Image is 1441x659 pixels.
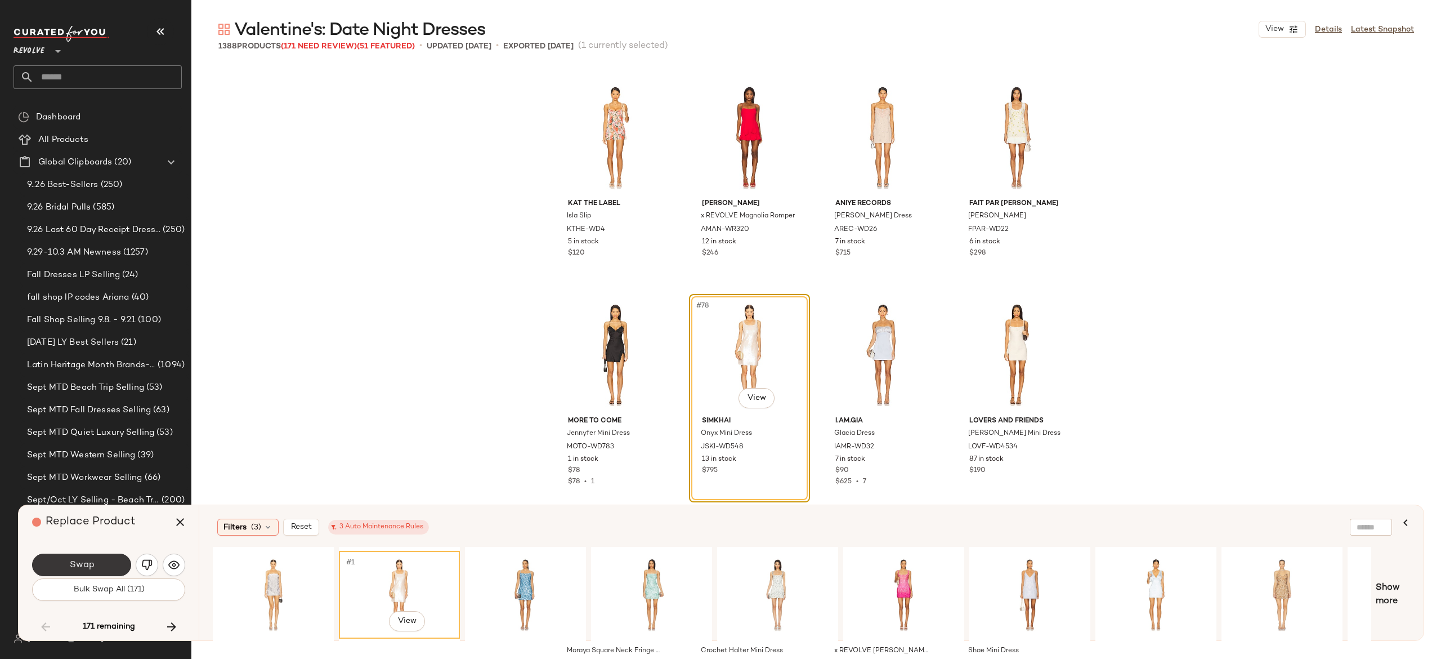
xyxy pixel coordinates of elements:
[835,248,851,259] span: $715
[567,429,630,439] span: Jennyfer Mini Dress
[567,442,614,452] span: MOTO-WD783
[32,578,185,601] button: Bulk Swap All (171)
[112,156,131,169] span: (20)
[863,478,866,486] span: 7
[568,416,663,426] span: MORE TO COME
[693,81,806,194] img: AMAN-WR320_V1.jpg
[168,559,180,571] img: svg%3e
[701,211,795,221] span: x REVOLVE Magnolia Romper
[283,519,319,536] button: Reset
[835,199,930,209] span: Aniye Records
[218,24,230,35] img: svg%3e
[427,41,491,52] p: updated [DATE]
[14,26,109,42] img: cfy_white_logo.C9jOOHJF.svg
[968,429,1060,439] span: [PERSON_NAME] Mini Dress
[357,42,415,51] span: (51 Featured)
[567,211,591,221] span: Isla Slip
[73,585,144,594] span: Bulk Swap All (171)
[968,211,1026,221] span: [PERSON_NAME]
[969,248,986,259] span: $298
[852,478,863,486] span: •
[154,426,173,439] span: (53)
[99,179,123,192] span: (250)
[969,466,986,476] span: $190
[46,516,136,528] span: Replace Product
[27,246,121,259] span: 9.29-10.3 AM Newness
[693,298,806,412] img: JSKI-WD548_V1.jpg
[14,634,23,643] img: svg%3e
[217,555,330,635] img: ROFR-WD965_V1.jpg
[701,646,783,656] span: Crochet Halter Mini Dress
[142,471,161,484] span: (66)
[578,39,668,53] span: (1 currently selected)
[27,449,135,462] span: Sept MTD Western Selling
[27,179,99,192] span: 9..26 Best-Sellers
[960,81,1073,194] img: FPAR-WD22_V1.jpg
[835,455,865,465] span: 7 in stock
[702,248,718,259] span: $246
[419,39,422,53] span: •
[1225,555,1339,635] img: NADR-WD37_V1.jpg
[580,478,591,486] span: •
[701,225,749,235] span: AMAN-WR320
[969,199,1064,209] span: Fait Par [PERSON_NAME]
[834,646,929,656] span: x REVOLVE [PERSON_NAME] Midi Dress
[968,225,1009,235] span: FPAR-WD22
[834,225,877,235] span: AREC-WD26
[559,298,672,412] img: MOTO-WD783_V1.jpg
[27,201,91,214] span: 9.26 Bridal Pulls
[151,404,169,417] span: (63)
[27,471,142,484] span: Sept MTD Workwear Selling
[27,314,136,327] span: Fall Shop Selling 9.8. - 9.21
[136,314,161,327] span: (100)
[702,237,736,247] span: 12 in stock
[559,81,672,194] img: KTHE-WD4_V1.jpg
[568,455,598,465] span: 1 in stock
[18,112,29,123] img: svg%3e
[595,555,708,635] img: JSKI-WD506_V1.jpg
[835,478,852,486] span: $625
[747,394,766,403] span: View
[389,611,425,631] button: View
[27,359,155,372] span: Latin Heritage Month Brands- DO NOT DELETE
[27,291,129,304] span: fall shop lP codes Ariana
[567,646,662,656] span: Moraya Square Neck Fringe Maxi Dress
[119,336,136,349] span: (21)
[121,246,148,259] span: (1257)
[234,19,485,42] span: Valentine's: Date Night Dresses
[27,404,151,417] span: Sept MTD Fall Dresses Selling
[290,523,312,532] span: Reset
[847,555,960,635] img: LOVF-WD4491_V1.jpg
[721,555,834,635] img: MALR-WD1519_V1.jpg
[135,449,154,462] span: (39)
[83,622,135,632] span: 171 remaining
[739,388,775,408] button: View
[1265,25,1284,34] span: View
[969,416,1064,426] span: Lovers and Friends
[701,442,744,452] span: JSKI-WD548
[281,42,357,51] span: (171 Need Review)
[38,133,88,146] span: All Products
[960,298,1073,412] img: LOVF-WD4534_V1.jpg
[496,39,499,53] span: •
[218,42,237,51] span: 1388
[835,237,865,247] span: 7 in stock
[973,555,1086,635] img: AXIS-WD909_V1.jpg
[38,156,112,169] span: Global Clipboards
[695,300,711,311] span: #78
[826,81,939,194] img: AREC-WD26_V1.jpg
[120,269,138,282] span: (24)
[27,381,144,394] span: Sept MTD Beach Trip Selling
[834,429,875,439] span: Glacia Dress
[834,211,912,221] span: [PERSON_NAME] Dress
[159,494,185,507] span: (200)
[568,248,585,259] span: $120
[469,555,582,635] img: MILL-WD1131_V1.jpg
[27,269,120,282] span: Fall Dresses LP Selling
[1315,24,1342,35] a: Details
[568,237,599,247] span: 5 in stock
[834,442,874,452] span: IAMR-WD32
[968,646,1019,656] span: Shae Mini Dress
[141,559,153,571] img: svg%3e
[969,237,1000,247] span: 6 in stock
